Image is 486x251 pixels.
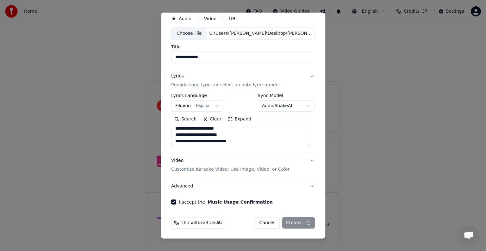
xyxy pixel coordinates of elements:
div: Choose File [171,28,207,39]
label: I accept the [179,200,273,204]
button: Search [171,114,200,124]
div: Video [171,157,290,173]
label: Video [204,16,216,21]
button: LyricsProvide song lyrics or select an auto lyrics model [171,68,315,93]
div: Lyrics [171,73,184,79]
span: This will use 4 credits [182,220,222,225]
button: Cancel [254,217,280,229]
p: Customize Karaoke Video: Use Image, Video, or Color [171,166,290,173]
div: C:\Users\[PERSON_NAME]\Desktop\[PERSON_NAME] LYRICS\0918 (1).MP3 [207,30,315,37]
button: Expand [225,114,254,124]
p: Provide song lyrics or select an auto lyrics model [171,82,280,88]
button: Advanced [171,178,315,194]
label: Lyrics Language [171,93,223,98]
label: URL [229,16,238,21]
button: I accept the [208,200,273,204]
button: VideoCustomize Karaoke Video: Use Image, Video, or Color [171,152,315,178]
label: Audio [179,16,191,21]
div: LyricsProvide song lyrics or select an auto lyrics model [171,93,315,152]
label: Sync Model [258,93,315,98]
button: Clear [200,114,225,124]
label: Title [171,45,315,49]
